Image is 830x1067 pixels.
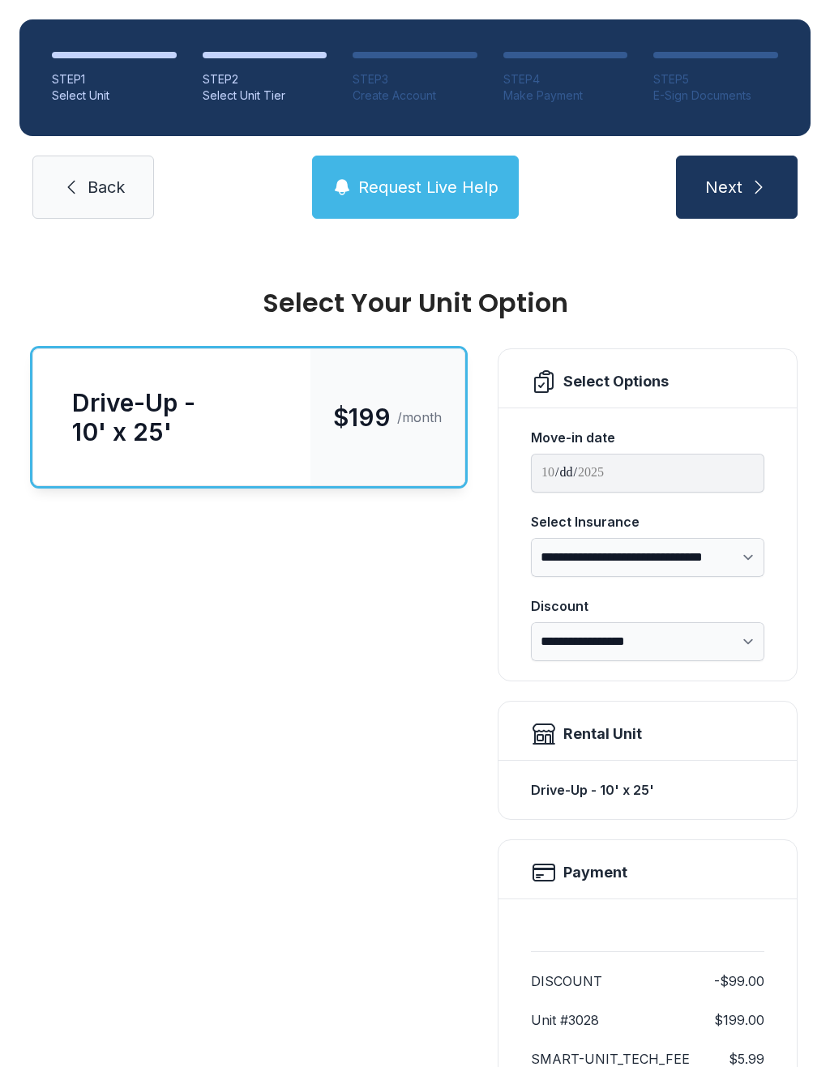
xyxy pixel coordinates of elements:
div: Drive-Up - 10' x 25' [531,774,764,806]
div: Select Your Unit Option [32,290,798,316]
select: Select Insurance [531,538,764,577]
div: Move-in date [531,428,764,447]
dt: DISCOUNT [531,971,602,991]
div: Rental Unit [563,723,642,745]
h2: Payment [563,861,627,884]
span: $199 [333,403,391,432]
div: Create Account [353,87,477,104]
div: STEP 4 [503,71,628,87]
div: STEP 5 [653,71,778,87]
div: Drive-Up - 10' x 25' [72,388,272,446]
div: Select Unit [52,87,177,104]
dt: Unit #3028 [531,1010,599,1030]
input: Move-in date [531,454,764,493]
span: Request Live Help [358,176,498,198]
div: Select Insurance [531,512,764,531]
div: Make Payment [503,87,628,104]
div: Discount [531,596,764,616]
div: STEP 2 [203,71,327,87]
dd: -$99.00 [714,971,764,991]
div: Select Unit Tier [203,87,327,104]
select: Discount [531,622,764,661]
div: Select Options [563,370,669,393]
span: Next [705,176,742,198]
span: /month [397,408,442,427]
div: E-Sign Documents [653,87,778,104]
span: Back [88,176,125,198]
div: STEP 1 [52,71,177,87]
div: STEP 3 [353,71,477,87]
dd: $199.00 [714,1010,764,1030]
